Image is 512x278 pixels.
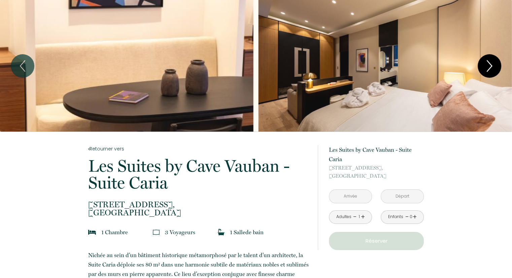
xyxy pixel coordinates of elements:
p: [GEOGRAPHIC_DATA] [88,201,309,217]
span: [STREET_ADDRESS], [329,164,424,172]
p: Les Suites by Cave Vauban - Suite Caria [88,158,309,191]
div: 1 [357,214,361,220]
a: - [405,212,409,222]
div: Enfants [388,214,403,220]
button: Next [478,54,501,78]
p: Les Suites by Cave Vauban - Suite Caria [329,145,424,164]
span: s [193,229,195,236]
input: Arrivée [329,190,372,203]
input: Départ [381,190,423,203]
div: 0 [409,214,413,220]
p: 1 Salle de bain [230,228,264,237]
button: Previous [11,54,34,78]
a: + [413,212,417,222]
img: guests [153,229,160,236]
p: Réserver [331,237,421,245]
a: + [361,212,365,222]
p: [GEOGRAPHIC_DATA] [329,164,424,180]
p: 3 Voyageur [165,228,195,237]
a: - [353,212,357,222]
p: 1 Chambre [101,228,128,237]
button: Réserver [329,232,424,250]
div: Adultes [336,214,351,220]
a: Retourner vers [88,145,309,152]
span: [STREET_ADDRESS], [88,201,309,209]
